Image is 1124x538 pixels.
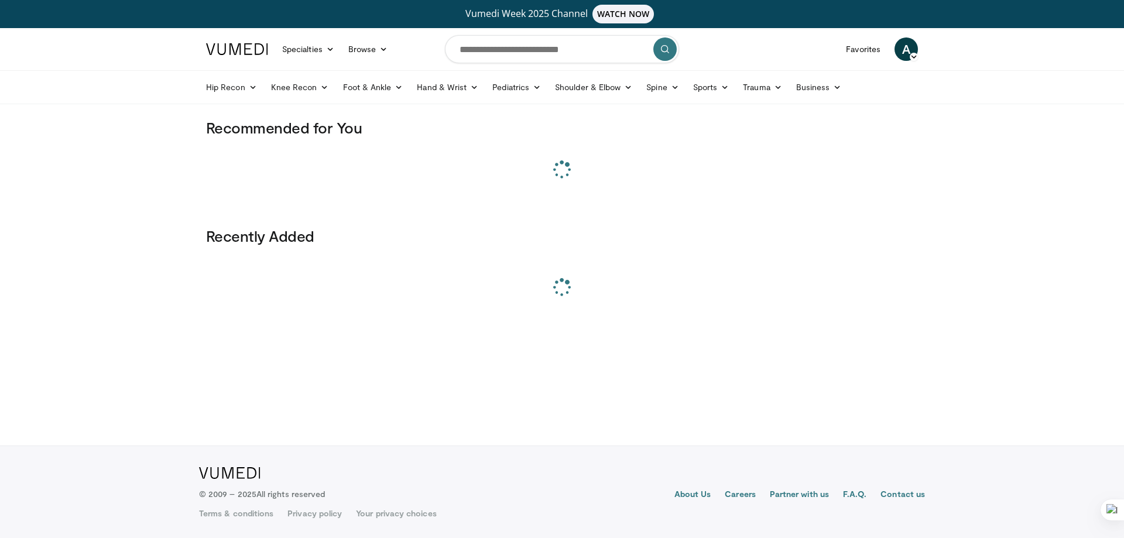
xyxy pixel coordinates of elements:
img: VuMedi Logo [199,467,261,479]
a: Trauma [736,76,789,99]
a: Partner with us [770,488,829,502]
a: Vumedi Week 2025 ChannelWATCH NOW [208,5,916,23]
p: © 2009 – 2025 [199,488,325,500]
a: Spine [639,76,686,99]
a: Business [789,76,849,99]
a: Your privacy choices [356,508,436,519]
a: Contact us [880,488,925,502]
a: Browse [341,37,395,61]
a: Sports [686,76,736,99]
a: Foot & Ankle [336,76,410,99]
a: F.A.Q. [843,488,866,502]
a: Terms & conditions [199,508,273,519]
a: About Us [674,488,711,502]
a: Hip Recon [199,76,264,99]
span: WATCH NOW [592,5,654,23]
a: Favorites [839,37,887,61]
a: Specialties [275,37,341,61]
a: Careers [725,488,756,502]
a: Pediatrics [485,76,548,99]
a: A [895,37,918,61]
a: Hand & Wrist [410,76,485,99]
span: All rights reserved [256,489,325,499]
a: Knee Recon [264,76,336,99]
h3: Recently Added [206,227,918,245]
input: Search topics, interventions [445,35,679,63]
a: Privacy policy [287,508,342,519]
h3: Recommended for You [206,118,918,137]
img: VuMedi Logo [206,43,268,55]
a: Shoulder & Elbow [548,76,639,99]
